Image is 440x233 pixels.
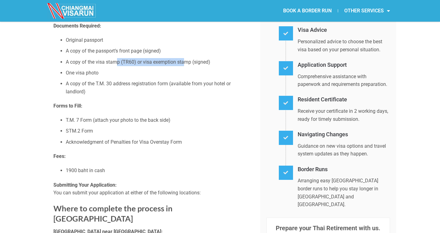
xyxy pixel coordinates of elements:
strong: Fees: [53,153,66,159]
p: Comprehensive assistance with paperwork and requirements preparation. [298,73,390,88]
p: Receive your certificate in 2 working days, ready for timely submission. [298,107,390,123]
p: Personalized advice to choose the best visa based on your personal situation. [298,38,390,53]
h4: Application Support [298,61,390,70]
h4: Navigating Changes [298,130,390,139]
li: Original passport [66,36,251,44]
strong: Forms to Fill: [53,103,82,109]
a: Border Runs [298,166,328,172]
li: Acknowledgment of Penalties for Visa Overstay Form [66,138,251,146]
li: STM.2 Form [66,127,251,135]
a: OTHER SERVICES [338,4,396,18]
strong: Documents Required: [53,23,101,29]
strong: Submitting Your Application: [53,182,117,188]
li: One visa photo [66,69,251,77]
h2: Where to complete the process in [GEOGRAPHIC_DATA] [53,203,251,224]
li: A copy of the passport’s front page (signed) [66,47,251,55]
li: T.M. 7 Form (attach your photo to the back side) [66,116,251,124]
p: You can submit your application at either of the following locations: [53,181,251,197]
p: Guidance on new visa options and travel system updates as they happen. [298,142,390,158]
p: Arranging easy [GEOGRAPHIC_DATA] border runs to help you stay longer in [GEOGRAPHIC_DATA] and [GE... [298,177,390,208]
a: BOOK A BORDER RUN [277,4,338,18]
li: 1900 baht in cash [66,167,251,175]
nav: Menu [220,4,396,18]
h4: Resident Certificate [298,95,390,104]
li: A copy of the visa stamp (TR60) or visa exemption stamp (signed) [66,58,251,66]
li: A copy of the T.M. 30 address registration form (available from your hotel or landlord) [66,80,251,95]
h4: Visa Advice [298,26,390,35]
